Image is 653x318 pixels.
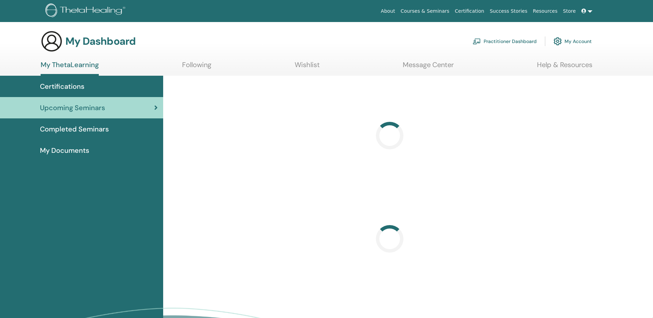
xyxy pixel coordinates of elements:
[41,30,63,52] img: generic-user-icon.jpg
[398,5,452,18] a: Courses & Seminars
[40,124,109,134] span: Completed Seminars
[403,61,454,74] a: Message Center
[560,5,579,18] a: Store
[40,81,84,92] span: Certifications
[537,61,592,74] a: Help & Resources
[295,61,320,74] a: Wishlist
[65,35,136,47] h3: My Dashboard
[40,145,89,156] span: My Documents
[45,3,128,19] img: logo.png
[554,34,592,49] a: My Account
[41,61,99,76] a: My ThetaLearning
[487,5,530,18] a: Success Stories
[554,35,562,47] img: cog.svg
[182,61,211,74] a: Following
[473,38,481,44] img: chalkboard-teacher.svg
[378,5,398,18] a: About
[40,103,105,113] span: Upcoming Seminars
[473,34,537,49] a: Practitioner Dashboard
[530,5,560,18] a: Resources
[452,5,487,18] a: Certification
